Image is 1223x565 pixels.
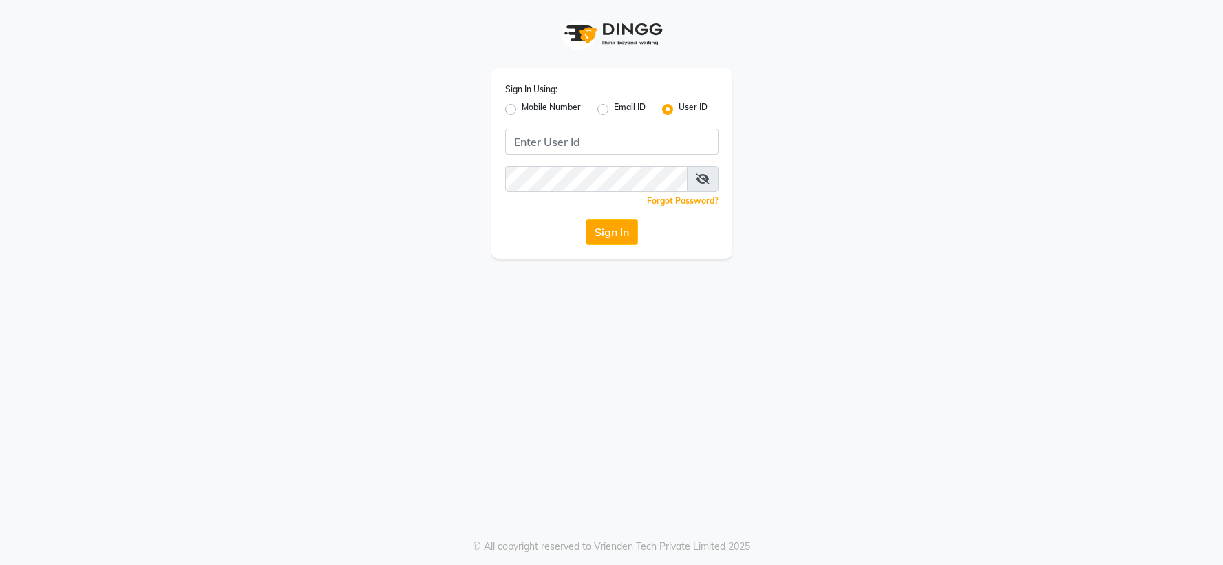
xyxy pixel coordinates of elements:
[505,129,719,155] input: Username
[614,101,646,118] label: Email ID
[505,166,688,192] input: Username
[647,195,719,206] a: Forgot Password?
[505,83,557,96] label: Sign In Using:
[679,101,708,118] label: User ID
[522,101,581,118] label: Mobile Number
[557,14,667,54] img: logo1.svg
[586,219,638,245] button: Sign In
